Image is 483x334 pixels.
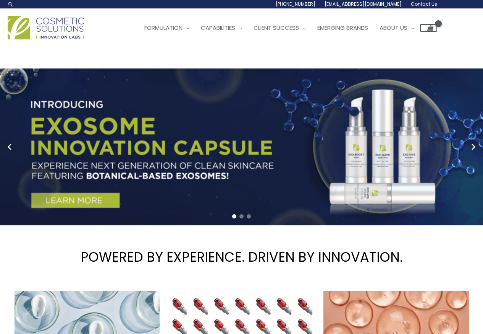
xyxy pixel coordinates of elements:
span: About Us [380,24,407,32]
span: Go to slide 3 [247,214,251,218]
span: [EMAIL_ADDRESS][DOMAIN_NAME] [325,1,402,7]
span: Formulation [144,24,183,32]
img: Cosmetic Solutions Logo [8,16,84,39]
span: Go to slide 2 [239,214,244,218]
a: View Shopping Cart, empty [420,24,437,32]
button: Next slide [468,141,479,153]
a: Search icon link [8,1,14,7]
a: Client Success [248,16,312,39]
span: Contact Us [411,1,437,7]
a: Formulation [139,16,195,39]
a: Capabilities [195,16,248,39]
span: Capabilities [201,24,235,32]
span: Emerging Brands [317,24,368,32]
button: Previous slide [4,141,15,153]
a: Emerging Brands [312,16,374,39]
span: Client Success [254,24,299,32]
nav: Site Navigation [133,16,437,39]
a: About Us [374,16,420,39]
span: Go to slide 1 [232,214,236,218]
span: [PHONE_NUMBER] [276,1,315,7]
